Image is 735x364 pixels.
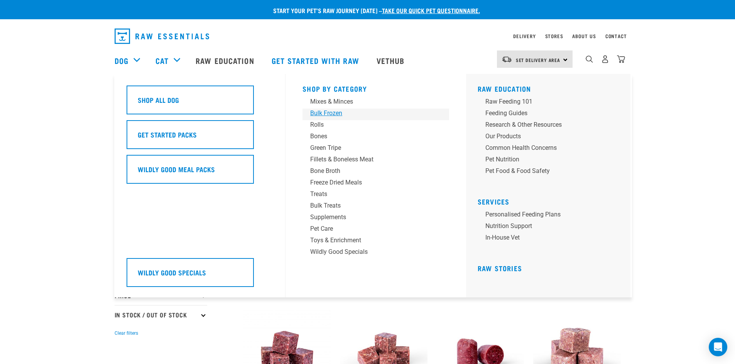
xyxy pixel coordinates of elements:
[138,129,197,139] h5: Get Started Packs
[127,86,273,120] a: Shop All Dog
[478,266,522,270] a: Raw Stories
[302,236,449,247] a: Toys & Enrichment
[478,109,624,120] a: Feeding Guides
[502,56,512,63] img: van-moving.png
[617,55,625,63] img: home-icon@2x.png
[572,35,596,37] a: About Us
[382,8,480,12] a: take our quick pet questionnaire.
[310,97,431,106] div: Mixes & Minces
[310,166,431,176] div: Bone Broth
[302,201,449,213] a: Bulk Treats
[302,85,449,91] h5: Shop By Category
[485,120,606,129] div: Research & Other Resources
[485,143,606,153] div: Common Health Concerns
[302,190,449,201] a: Treats
[478,97,624,109] a: Raw Feeding 101
[513,35,536,37] a: Delivery
[485,155,606,164] div: Pet Nutrition
[138,267,206,277] h5: Wildly Good Specials
[485,109,606,118] div: Feeding Guides
[605,35,627,37] a: Contact
[155,55,169,66] a: Cat
[478,155,624,166] a: Pet Nutrition
[127,155,273,190] a: Wildly Good Meal Packs
[478,210,624,221] a: Personalised Feeding Plans
[302,132,449,143] a: Bones
[302,97,449,109] a: Mixes & Minces
[310,178,431,187] div: Freeze Dried Meals
[709,338,727,356] div: Open Intercom Messenger
[115,29,209,44] img: Raw Essentials Logo
[127,120,273,155] a: Get Started Packs
[138,164,215,174] h5: Wildly Good Meal Packs
[478,87,531,91] a: Raw Education
[310,120,431,129] div: Rolls
[188,45,264,76] a: Raw Education
[545,35,563,37] a: Stores
[485,166,606,176] div: Pet Food & Food Safety
[516,59,561,61] span: Set Delivery Area
[310,190,431,199] div: Treats
[302,166,449,178] a: Bone Broth
[302,213,449,224] a: Supplements
[310,213,431,222] div: Supplements
[310,247,431,257] div: Wildly Good Specials
[310,132,431,141] div: Bones
[478,166,624,178] a: Pet Food & Food Safety
[302,224,449,236] a: Pet Care
[127,258,273,293] a: Wildly Good Specials
[478,221,624,233] a: Nutrition Support
[310,201,431,210] div: Bulk Treats
[485,132,606,141] div: Our Products
[478,198,624,204] h5: Services
[478,132,624,143] a: Our Products
[586,55,593,63] img: home-icon-1@2x.png
[108,25,627,47] nav: dropdown navigation
[478,143,624,155] a: Common Health Concerns
[302,247,449,259] a: Wildly Good Specials
[264,45,369,76] a: Get started with Raw
[302,155,449,166] a: Fillets & Boneless Meat
[369,45,414,76] a: Vethub
[302,120,449,132] a: Rolls
[601,55,609,63] img: user.png
[478,120,624,132] a: Research & Other Resources
[115,305,207,324] p: In Stock / Out Of Stock
[302,178,449,190] a: Freeze Dried Meals
[310,155,431,164] div: Fillets & Boneless Meat
[478,233,624,245] a: In-house vet
[302,109,449,120] a: Bulk Frozen
[310,109,431,118] div: Bulk Frozen
[485,97,606,106] div: Raw Feeding 101
[310,236,431,245] div: Toys & Enrichment
[115,55,128,66] a: Dog
[302,143,449,155] a: Green Tripe
[138,95,179,105] h5: Shop All Dog
[115,330,138,337] button: Clear filters
[310,143,431,153] div: Green Tripe
[310,224,431,233] div: Pet Care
